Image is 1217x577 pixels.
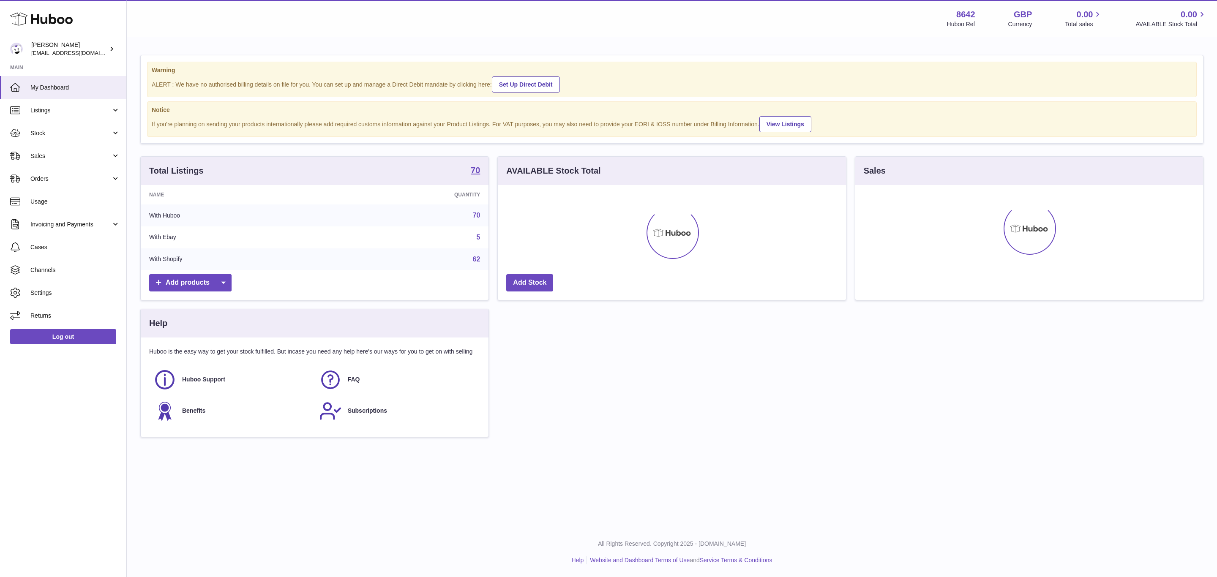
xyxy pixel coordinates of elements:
p: All Rights Reserved. Copyright 2025 - [DOMAIN_NAME] [134,540,1210,548]
span: Listings [30,106,111,114]
a: Subscriptions [319,400,476,422]
span: Cases [30,243,120,251]
a: Add products [149,274,232,291]
span: Sales [30,152,111,160]
a: 0.00 Total sales [1065,9,1102,28]
span: Channels [30,266,120,274]
th: Quantity [328,185,488,204]
span: Settings [30,289,120,297]
li: and [587,556,772,564]
strong: GBP [1014,9,1032,20]
strong: Notice [152,106,1192,114]
a: Log out [10,329,116,344]
a: Website and Dashboard Terms of Use [590,557,690,563]
div: [PERSON_NAME] [31,41,107,57]
a: Service Terms & Conditions [700,557,772,563]
span: AVAILABLE Stock Total [1135,20,1207,28]
h3: Sales [864,165,886,177]
span: 0.00 [1077,9,1093,20]
span: Returns [30,312,120,320]
span: 0.00 [1181,9,1197,20]
td: With Huboo [141,204,328,226]
span: Usage [30,198,120,206]
th: Name [141,185,328,204]
a: 70 [471,166,480,176]
a: FAQ [319,368,476,391]
div: Currency [1008,20,1032,28]
div: Huboo Ref [947,20,975,28]
a: Huboo Support [153,368,311,391]
a: 62 [473,256,480,263]
span: Benefits [182,407,205,415]
a: Add Stock [506,274,553,291]
a: View Listings [759,116,811,132]
span: [EMAIL_ADDRESS][DOMAIN_NAME] [31,49,124,56]
a: Set Up Direct Debit [492,76,560,93]
td: With Ebay [141,226,328,248]
strong: Warning [152,66,1192,74]
a: 70 [473,212,480,219]
strong: 70 [471,166,480,174]
span: Subscriptions [348,407,387,415]
a: 5 [476,234,480,241]
strong: 8642 [956,9,975,20]
h3: AVAILABLE Stock Total [506,165,600,177]
span: Total sales [1065,20,1102,28]
span: Invoicing and Payments [30,220,111,229]
span: FAQ [348,376,360,384]
h3: Help [149,318,167,329]
span: Stock [30,129,111,137]
a: Benefits [153,400,311,422]
span: My Dashboard [30,84,120,92]
span: Huboo Support [182,376,225,384]
h3: Total Listings [149,165,204,177]
p: Huboo is the easy way to get your stock fulfilled. But incase you need any help here's our ways f... [149,348,480,356]
a: 0.00 AVAILABLE Stock Total [1135,9,1207,28]
a: Help [572,557,584,563]
div: ALERT : We have no authorised billing details on file for you. You can set up and manage a Direct... [152,75,1192,93]
span: Orders [30,175,111,183]
div: If you're planning on sending your products internationally please add required customs informati... [152,115,1192,132]
td: With Shopify [141,248,328,270]
img: internalAdmin-8642@internal.huboo.com [10,43,23,55]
